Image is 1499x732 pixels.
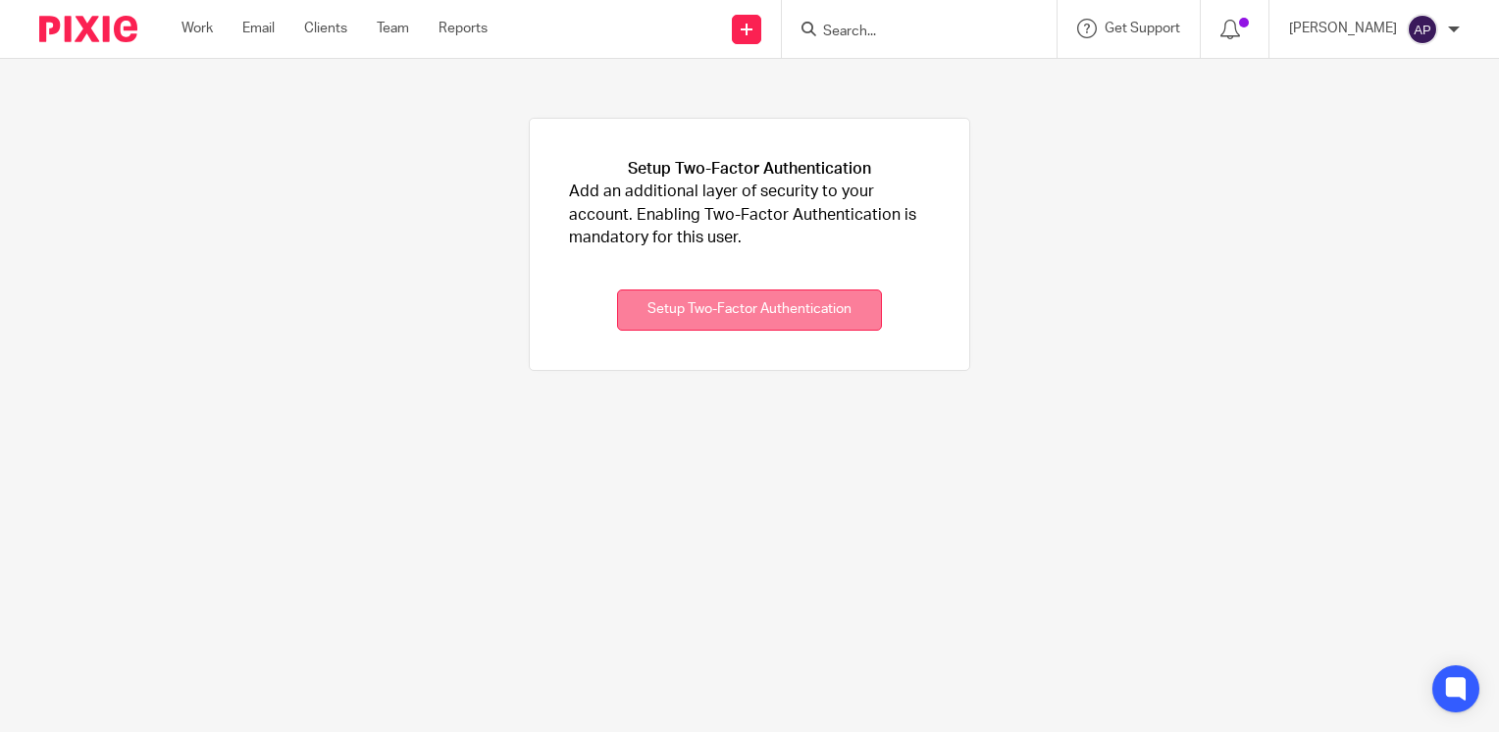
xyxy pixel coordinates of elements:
a: Work [181,19,213,38]
a: Team [377,19,409,38]
a: Clients [304,19,347,38]
img: Pixie [39,16,137,42]
h1: Setup Two-Factor Authentication [628,158,871,181]
input: Search [821,24,998,41]
a: Email [242,19,275,38]
p: Add an additional layer of security to your account. Enabling Two-Factor Authentication is mandat... [569,181,930,249]
span: Get Support [1105,22,1180,35]
button: Setup Two-Factor Authentication [617,289,882,332]
img: svg%3E [1407,14,1438,45]
a: Reports [439,19,488,38]
p: [PERSON_NAME] [1289,19,1397,38]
